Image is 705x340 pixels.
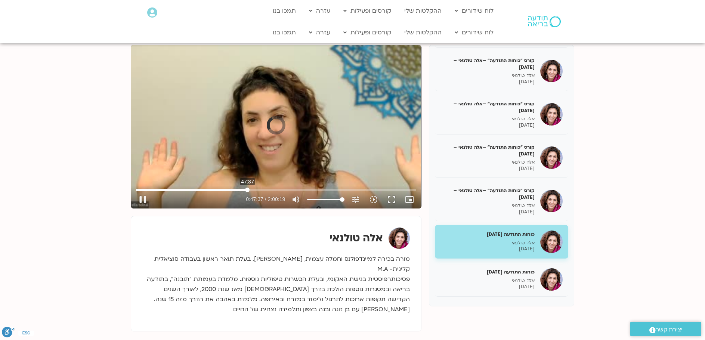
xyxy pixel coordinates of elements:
h5: קורס "כוחות התודעה" –אלה טולנאי – [DATE] [440,57,535,71]
img: אלה טולנאי [389,228,410,249]
h5: כוחות התודעה [DATE] [440,269,535,275]
p: [DATE] [440,209,535,215]
p: מורה בכירה למיינדפולנס וחמלה עצמית, [PERSON_NAME]. בעלת תואר ראשון בעבודה סוציאלית קלינית- M.A פס... [142,254,410,315]
a: יצירת קשר [630,322,701,336]
a: תמכו בנו [269,4,300,18]
p: אלה טולנאי [440,72,535,79]
h5: קורס "כוחות התודעה" –אלה טולנאי – [DATE] [440,144,535,157]
img: קורס "כוחות התודעה" –אלה טולנאי –1/7/25 [540,190,563,212]
strong: אלה טולנאי [330,231,383,245]
a: עזרה [305,4,334,18]
p: אלה טולנאי [440,278,535,284]
a: קורסים ופעילות [340,4,395,18]
a: ההקלטות שלי [401,4,445,18]
p: אלה טולנאי [440,116,535,122]
a: קורסים ופעילות [340,25,395,40]
p: [DATE] [440,79,535,85]
a: תמכו בנו [269,25,300,40]
h5: קורס "כוחות התודעה" –אלה טולנאי – [DATE] [440,101,535,114]
p: [DATE] [440,122,535,129]
a: לוח שידורים [451,25,497,40]
img: קורס "כוחות התודעה" –אלה טולנאי – 17/06/25 [540,103,563,126]
a: ההקלטות שלי [401,25,445,40]
img: קורס "כוחות התודעה" –אלה טולנאי – 24/06/25 [540,146,563,169]
h5: כוחות התודעה [DATE] [440,231,535,238]
img: תודעה בריאה [528,16,561,27]
a: עזרה [305,25,334,40]
p: אלה טולנאי [440,159,535,166]
img: קורס "כוחות התודעה" –אלה טולנאי – 03/06/25 [540,60,563,82]
p: [DATE] [440,284,535,290]
h5: קורס "כוחות התודעה" –אלה טולנאי –[DATE] [440,187,535,201]
img: כוחות התודעה 8.7.25 [540,231,563,253]
p: אלה טולנאי [440,203,535,209]
span: יצירת קשר [656,325,683,335]
p: [DATE] [440,246,535,252]
p: [DATE] [440,166,535,172]
img: כוחות התודעה 15.7.25 [540,268,563,291]
p: אלה טולנאי [440,240,535,246]
a: לוח שידורים [451,4,497,18]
